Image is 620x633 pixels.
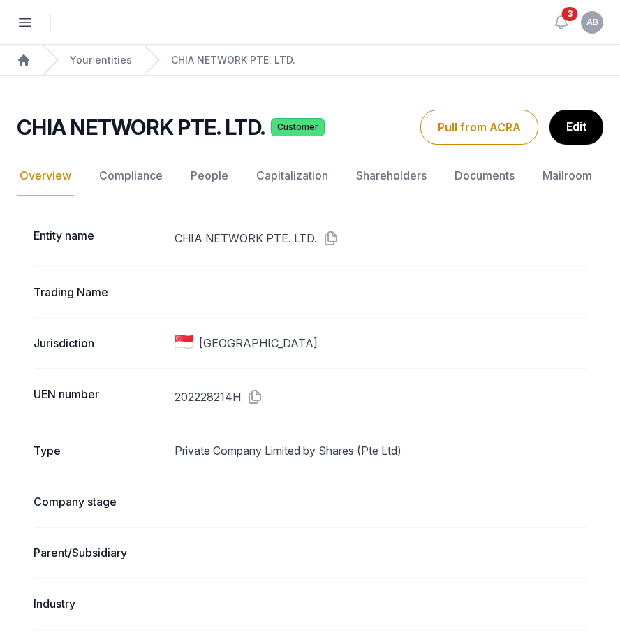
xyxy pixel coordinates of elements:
a: Overview [17,156,74,196]
span: Customer [271,118,325,136]
dt: Jurisdiction [34,335,163,351]
button: Pull from ACRA [420,110,538,145]
dt: Entity name [34,227,163,249]
a: Compliance [96,156,165,196]
a: Your entities [70,53,132,67]
dd: 202228214H [175,386,586,408]
a: Mailroom [540,156,595,196]
dt: Parent/Subsidiary [34,544,163,561]
span: 3 [562,7,578,21]
button: AB [581,11,603,34]
nav: Tabs [17,156,603,196]
a: CHIA NETWORK PTE. LTD. [171,53,295,67]
span: AB [586,18,598,27]
a: Documents [452,156,517,196]
dt: UEN number [34,386,163,408]
dt: Trading Name [34,284,163,300]
dt: Industry [34,595,163,612]
a: Shareholders [353,156,429,196]
dd: CHIA NETWORK PTE. LTD. [175,227,586,249]
a: Capitalization [253,156,331,196]
dd: Private Company Limited by Shares (Pte Ltd) [175,442,586,459]
span: [GEOGRAPHIC_DATA] [199,335,318,351]
dt: Company stage [34,493,163,510]
h2: CHIA NETWORK PTE. LTD. [17,115,265,140]
a: Edit [549,110,603,145]
a: People [188,156,231,196]
dt: Type [34,442,163,459]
